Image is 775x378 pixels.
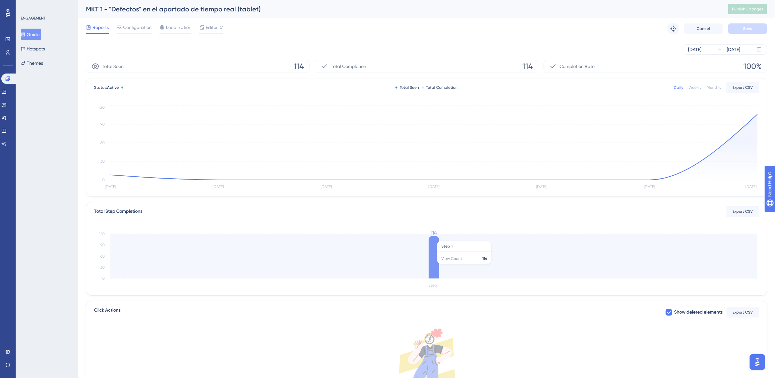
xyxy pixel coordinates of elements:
button: Publish Changes [728,4,767,14]
button: Cancel [684,23,723,34]
span: 114 [294,61,304,72]
tspan: 120 [99,232,105,236]
tspan: 30 [100,265,105,270]
tspan: [DATE] [644,185,655,189]
div: Total Step Completions [94,208,142,215]
tspan: [DATE] [213,185,224,189]
button: Guides [21,29,41,40]
tspan: [DATE] [105,185,116,189]
button: Hotspots [21,43,45,55]
span: Reports [92,23,109,31]
tspan: 90 [100,122,105,127]
div: Monthly [707,85,721,90]
button: Themes [21,57,43,69]
span: Export CSV [733,209,753,214]
div: ENGAGEMENT [21,16,46,21]
span: Total Seen [102,62,124,70]
span: Export CSV [733,310,753,315]
span: Total Completion [331,62,366,70]
button: Export CSV [727,82,759,93]
button: Export CSV [727,307,759,317]
span: Export CSV [733,85,753,90]
div: Total Seen [395,85,419,90]
span: 100% [743,61,762,72]
span: Save [743,26,752,31]
div: Total Completion [422,85,458,90]
div: [DATE] [727,46,740,53]
span: Status: [94,85,119,90]
span: Editor [206,23,218,31]
tspan: [DATE] [745,185,756,189]
div: MKT 1 - "Defectos" en el apartado de tiempo real (tablet) [86,5,712,14]
span: 114 [522,61,533,72]
span: Configuration [123,23,152,31]
tspan: 0 [102,178,105,182]
tspan: 90 [100,243,105,248]
span: Completion Rate [560,62,595,70]
span: Click Actions [94,306,120,318]
span: Show deleted elements [674,308,723,316]
span: Publish Changes [732,7,763,12]
span: Active [107,85,119,90]
span: Localization [166,23,191,31]
div: Weekly [688,85,701,90]
div: [DATE] [688,46,701,53]
div: Daily [674,85,683,90]
iframe: UserGuiding AI Assistant Launcher [748,352,767,372]
tspan: [DATE] [536,185,547,189]
tspan: 60 [100,141,105,145]
tspan: [DATE] [321,185,332,189]
span: Cancel [697,26,710,31]
tspan: 114 [431,230,437,236]
span: Need Help? [15,2,41,9]
button: Export CSV [727,206,759,217]
tspan: 30 [100,159,105,164]
tspan: Step 1 [428,283,439,288]
tspan: [DATE] [428,185,439,189]
tspan: 60 [100,254,105,259]
tspan: 0 [102,276,105,281]
tspan: 120 [99,105,105,110]
button: Save [728,23,767,34]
